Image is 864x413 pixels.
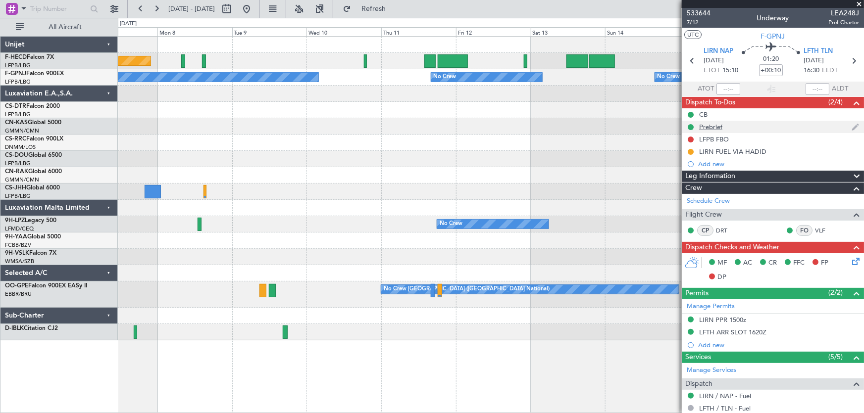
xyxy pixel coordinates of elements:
div: No Crew [GEOGRAPHIC_DATA] ([GEOGRAPHIC_DATA] National) [384,282,550,297]
input: --:-- [716,83,740,95]
a: CS-DTRFalcon 2000 [5,103,60,109]
div: Add new [698,160,859,168]
span: Services [685,352,711,363]
span: 9H-LPZ [5,218,25,224]
a: LFPB/LBG [5,192,31,200]
span: FP [821,258,828,268]
div: Tue 9 [232,27,307,36]
a: Manage Permits [687,302,735,312]
span: (5/5) [828,352,843,362]
a: 9H-YAAGlobal 5000 [5,234,61,240]
span: Dispatch [685,378,712,390]
div: FO [796,225,813,236]
a: WMSA/SZB [5,258,34,265]
div: Add new [698,341,859,349]
a: 9H-LPZLegacy 500 [5,218,56,224]
div: No Crew [440,217,462,231]
span: AC [743,258,752,268]
span: Refresh [353,5,395,12]
a: F-HECDFalcon 7X [5,54,54,60]
span: LIRN NAP [704,46,733,56]
div: Mon 15 [680,27,755,36]
div: [DATE] [120,20,137,28]
div: LIRN FUEL VIA HADID [699,147,766,156]
a: 9H-VSLKFalcon 7X [5,250,56,256]
a: CS-DOUGlobal 6500 [5,152,62,158]
a: FCBB/BZV [5,241,31,249]
button: UTC [684,30,702,39]
a: DRT [716,226,738,235]
span: CN-KAS [5,120,28,126]
a: D-IBLKCitation CJ2 [5,325,58,331]
span: CS-DTR [5,103,26,109]
a: LFPB/LBG [5,78,31,86]
span: CS-DOU [5,152,28,158]
input: Trip Number [30,1,87,16]
span: D-IBLK [5,325,24,331]
span: Flight Crew [685,209,722,221]
a: LFPB/LBG [5,160,31,167]
div: No Crew [658,70,680,85]
div: Sun 7 [83,27,157,36]
span: Permits [685,288,709,299]
span: (2/2) [828,287,843,298]
a: CN-KASGlobal 5000 [5,120,61,126]
a: EBBR/BRU [5,290,32,298]
button: Refresh [338,1,398,17]
span: DP [717,273,726,282]
a: GMMN/CMN [5,127,39,135]
span: OO-GPE [5,283,28,289]
span: MF [717,258,727,268]
div: Prebrief [699,123,722,131]
span: CR [768,258,777,268]
span: 9H-YAA [5,234,27,240]
a: GMMN/CMN [5,176,39,184]
span: LEA248J [828,8,859,18]
div: LIRN PPR 1500z [699,316,746,324]
a: Schedule Crew [687,196,730,206]
a: LFMD/CEQ [5,225,34,232]
span: FFC [793,258,805,268]
span: ETOT [704,66,720,76]
a: LFTH / TLN - Fuel [699,404,751,413]
span: CS-JHH [5,185,26,191]
span: ELDT [822,66,838,76]
a: LFPB/LBG [5,62,31,69]
div: LFTH ARR SLOT 1620Z [699,328,766,336]
div: LFPB FBO [699,135,729,143]
span: Leg Information [685,171,735,182]
span: Crew [685,183,702,194]
span: [DATE] - [DATE] [168,4,215,13]
span: 533644 [687,8,711,18]
span: [DATE] [804,56,824,66]
span: ATOT [698,84,714,94]
a: Manage Services [687,366,736,375]
span: Pref Charter [828,18,859,27]
span: F-HECD [5,54,27,60]
span: F-GPNJ [5,71,26,77]
span: ALDT [832,84,848,94]
a: F-GPNJFalcon 900EX [5,71,64,77]
div: Sat 13 [531,27,606,36]
div: Underway [757,13,789,24]
a: CS-JHHGlobal 6000 [5,185,60,191]
div: CP [697,225,713,236]
span: Dispatch Checks and Weather [685,242,779,253]
span: CS-RRC [5,136,26,142]
span: Dispatch To-Dos [685,97,735,108]
a: CS-RRCFalcon 900LX [5,136,63,142]
div: CB [699,110,708,119]
span: 15:10 [722,66,738,76]
span: 7/12 [687,18,711,27]
span: LFTH TLN [804,46,833,56]
span: (2/4) [828,97,843,107]
span: [DATE] [704,56,724,66]
div: Wed 10 [306,27,381,36]
span: 9H-VSLK [5,250,29,256]
img: edit [852,123,859,132]
a: LIRN / NAP - Fuel [699,392,751,400]
span: 16:30 [804,66,819,76]
button: All Aircraft [11,19,107,35]
a: OO-GPEFalcon 900EX EASy II [5,283,87,289]
span: F-GPNJ [761,31,785,42]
